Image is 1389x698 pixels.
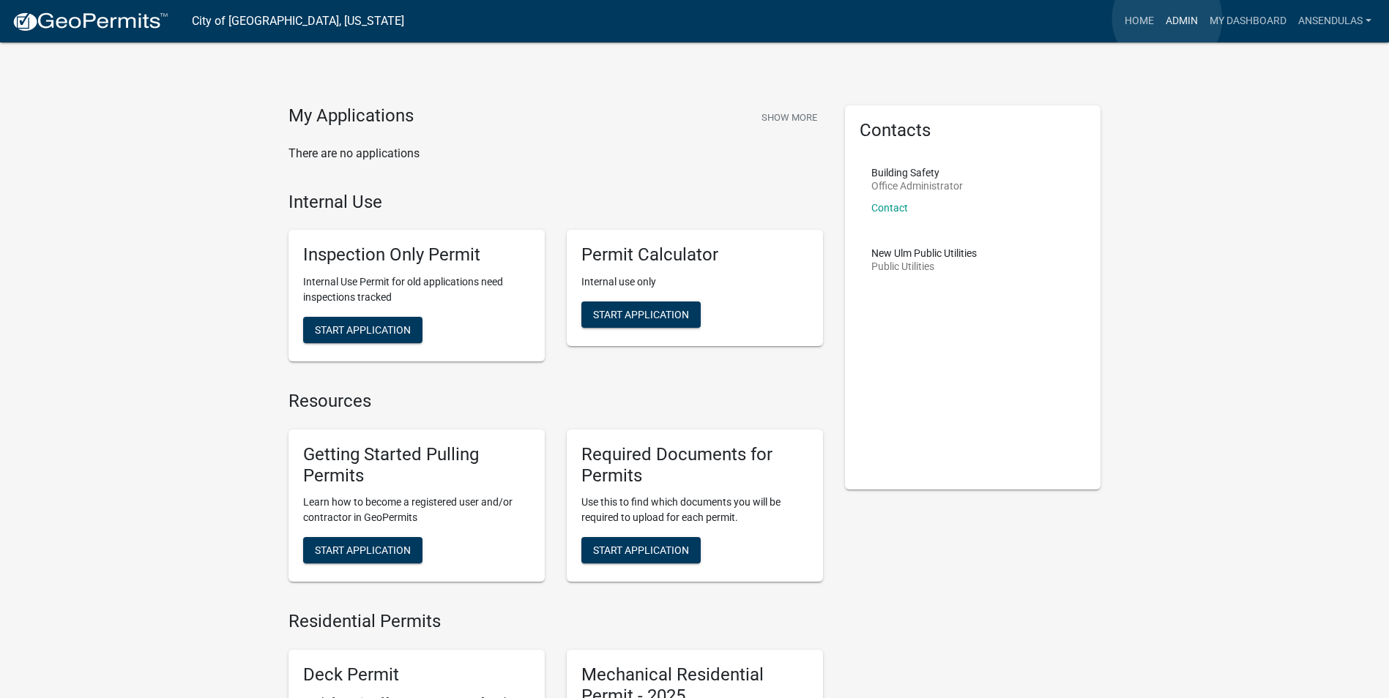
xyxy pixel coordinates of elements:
[288,145,823,162] p: There are no applications
[303,317,422,343] button: Start Application
[315,544,411,556] span: Start Application
[871,261,977,271] p: Public Utilities
[303,537,422,563] button: Start Application
[303,444,530,487] h5: Getting Started Pulling Permits
[303,274,530,305] p: Internal Use Permit for old applications need inspections tracked
[288,391,823,412] h4: Resources
[303,664,530,686] h5: Deck Permit
[871,168,963,178] p: Building Safety
[303,244,530,266] h5: Inspection Only Permit
[593,309,689,320] span: Start Application
[756,105,823,130] button: Show More
[593,544,689,556] span: Start Application
[581,537,701,563] button: Start Application
[288,105,414,127] h4: My Applications
[315,324,411,336] span: Start Application
[303,495,530,525] p: Learn how to become a registered user and/or contractor in GeoPermits
[288,192,823,213] h4: Internal Use
[581,244,808,266] h5: Permit Calculator
[581,301,701,328] button: Start Application
[1292,7,1377,35] a: ansendulas
[1119,7,1160,35] a: Home
[581,274,808,290] p: Internal use only
[860,120,1087,141] h5: Contacts
[192,9,404,34] a: City of [GEOGRAPHIC_DATA], [US_STATE]
[581,444,808,487] h5: Required Documents for Permits
[1160,7,1204,35] a: Admin
[871,248,977,258] p: New Ulm Public Utilities
[288,611,823,632] h4: Residential Permits
[1204,7,1292,35] a: My Dashboard
[871,181,963,191] p: Office Administrator
[581,495,808,525] p: Use this to find which documents you will be required to upload for each permit.
[871,202,908,214] a: Contact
